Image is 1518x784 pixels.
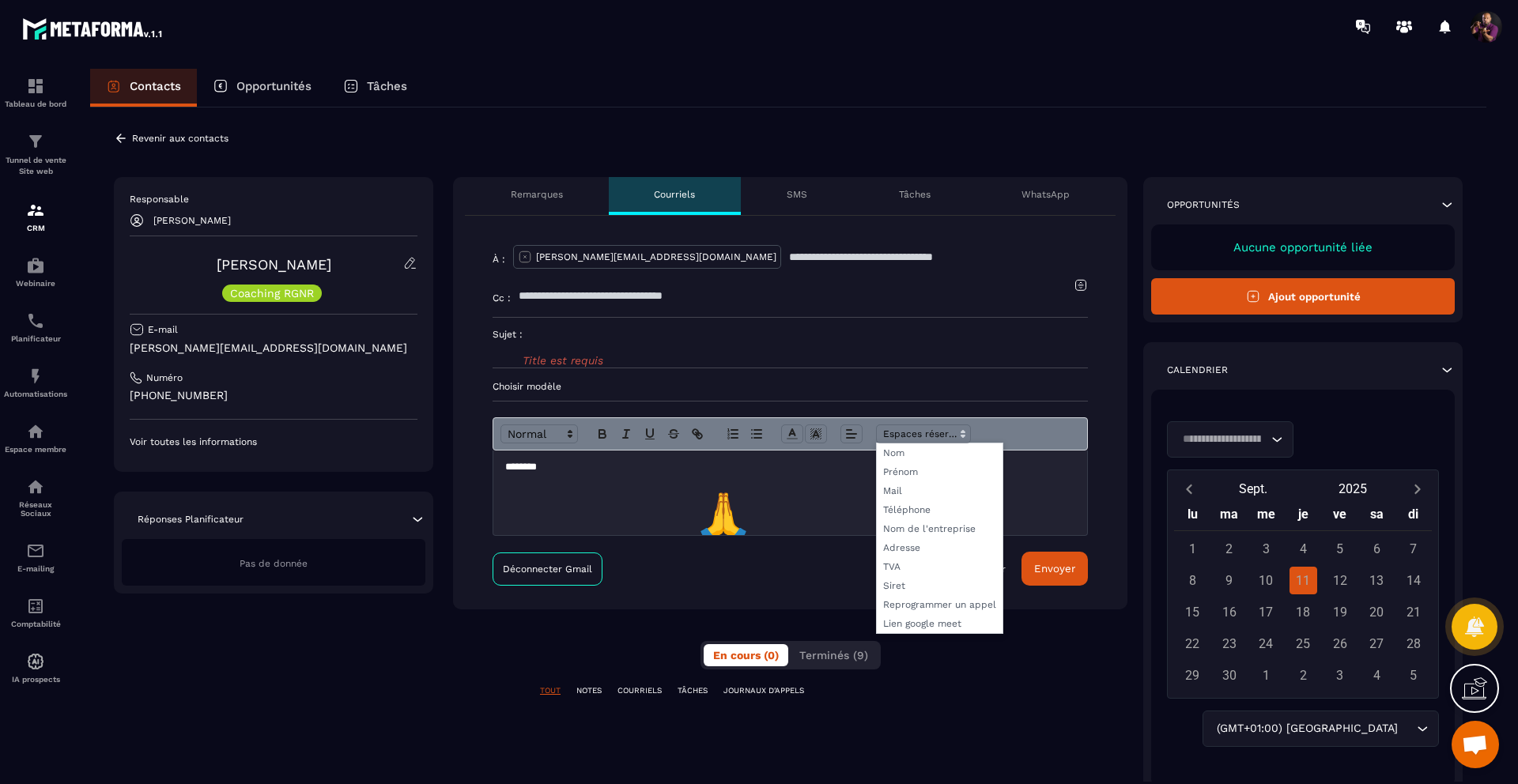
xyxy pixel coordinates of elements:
div: je [1285,503,1322,530]
p: [PERSON_NAME][EMAIL_ADDRESS][DOMAIN_NAME] [536,251,776,263]
div: di [1395,503,1432,530]
div: 11 [1290,567,1317,594]
input: Search for option [1177,431,1267,448]
img: automations [26,256,45,275]
div: 29 [1179,661,1206,689]
div: 24 [1252,630,1280,658]
p: CRM [4,224,67,232]
a: emailemailE-mailing [4,530,67,585]
div: 17 [1252,598,1280,626]
div: 20 [1363,598,1391,626]
img: automations [26,422,45,441]
button: Ajout opportunité [1151,278,1455,315]
div: 8 [1179,567,1206,594]
img: formation [26,77,45,96]
p: Tâches [899,188,931,201]
div: 3 [1252,535,1280,563]
p: Opportunités [1167,198,1240,211]
div: 25 [1290,630,1317,658]
button: Previous month [1174,478,1203,499]
div: 9 [1215,567,1243,594]
span: (GMT+01:00) [GEOGRAPHIC_DATA] [1213,720,1401,737]
div: 6 [1363,535,1391,563]
p: SMS [787,188,807,201]
a: Tâches [327,69,423,107]
button: Open months overlay [1203,475,1303,503]
div: 5 [1326,535,1354,563]
p: Coaching RGNR [230,288,314,299]
div: 22 [1179,630,1206,658]
p: Comptabilité [4,620,67,628]
p: Planificateur [4,334,67,343]
a: formationformationTunnel de vente Site web [4,120,67,189]
div: Search for option [1167,421,1293,458]
p: [PHONE_NUMBER] [130,388,417,403]
p: Numéro [146,371,183,384]
p: Calendrier [1167,364,1228,376]
span: Title est requis [523,354,603,367]
p: [PERSON_NAME][EMAIL_ADDRESS][DOMAIN_NAME] [130,341,417,356]
p: WhatsApp [1021,188,1070,201]
a: Contacts [90,69,197,107]
div: 13 [1363,567,1391,594]
div: sa [1358,503,1395,530]
p: Voir toutes les informations [130,435,417,448]
button: En cours (0) [704,644,788,666]
div: 1 [1252,661,1280,689]
p: Opportunités [236,79,312,93]
div: 18 [1290,598,1317,626]
div: 4 [1290,535,1317,563]
div: 12 [1326,567,1354,594]
div: Calendar days [1174,535,1432,689]
p: Réponses Planificateur [138,513,244,526]
div: 10 [1252,567,1280,594]
p: Cc : [493,292,511,304]
p: TOUT [540,685,561,696]
div: Calendar wrapper [1174,503,1432,689]
p: Tâches [367,79,407,93]
img: accountant [26,597,45,616]
p: Revenir aux contacts [132,133,228,144]
button: Terminés (9) [790,644,878,666]
input: Search for option [1401,720,1413,737]
img: email [26,541,45,560]
p: E-mailing [4,564,67,573]
a: formationformationTableau de bord [4,65,67,120]
a: social-networksocial-networkRéseaux Sociaux [4,465,67,530]
a: automationsautomationsAutomatisations [4,355,67,410]
div: 14 [1399,567,1427,594]
img: formation [26,201,45,220]
div: 23 [1215,630,1243,658]
div: 28 [1399,630,1427,658]
div: 5 [1399,661,1427,689]
p: Automatisations [4,390,67,398]
span: Terminés (9) [799,649,868,661]
p: Aucune opportunité liée [1167,240,1439,254]
div: 3 [1326,661,1354,689]
div: ma [1211,503,1248,530]
div: 1 [1179,535,1206,563]
div: 16 [1215,598,1243,626]
p: Contacts [130,79,181,93]
img: automations [26,652,45,671]
img: formation [26,132,45,151]
div: 30 [1215,661,1243,689]
span: Pas de donnée [240,558,308,569]
img: logo [22,14,164,43]
p: Sujet : [493,328,523,341]
p: JOURNAUX D'APPELS [723,685,804,696]
p: TÂCHES [678,685,708,696]
p: [PERSON_NAME] [153,215,231,226]
button: Open years overlay [1303,475,1403,503]
p: NOTES [576,685,602,696]
p: COURRIELS [617,685,662,696]
a: [PERSON_NAME] [217,256,331,273]
a: Déconnecter Gmail [493,552,602,586]
div: Ouvrir le chat [1452,721,1499,768]
p: Webinaire [4,279,67,288]
a: accountantaccountantComptabilité [4,585,67,640]
a: automationsautomationsEspace membre [4,410,67,465]
div: me [1248,503,1285,530]
div: 26 [1326,630,1354,658]
a: Opportunités [197,69,327,107]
